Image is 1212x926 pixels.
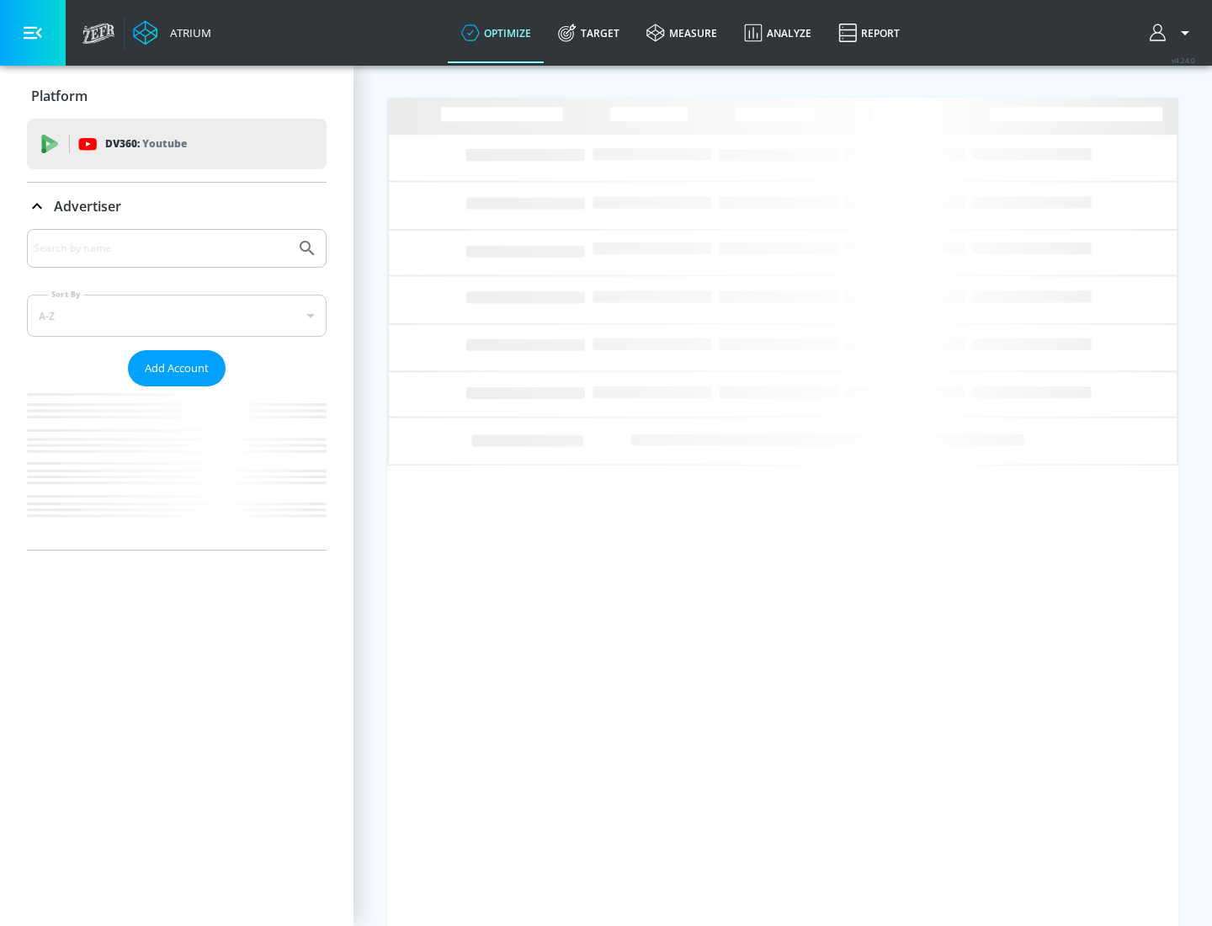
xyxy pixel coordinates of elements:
div: Advertiser [27,183,327,230]
div: A-Z [27,295,327,337]
p: Advertiser [54,197,121,216]
a: Analyze [731,3,825,63]
p: DV360: [105,135,187,153]
div: DV360: Youtube [27,119,327,169]
a: Report [825,3,913,63]
label: Sort By [48,289,84,300]
span: Add Account [145,359,209,378]
span: v 4.24.0 [1172,56,1195,65]
div: Atrium [163,25,211,40]
a: measure [633,3,731,63]
div: Platform [27,72,327,120]
nav: list of Advertiser [27,386,327,550]
input: Search by name [34,237,289,259]
div: Advertiser [27,229,327,550]
p: Youtube [142,135,187,152]
p: Platform [31,87,88,105]
button: Add Account [128,350,226,386]
a: Atrium [133,20,211,45]
a: optimize [448,3,545,63]
a: Target [545,3,633,63]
